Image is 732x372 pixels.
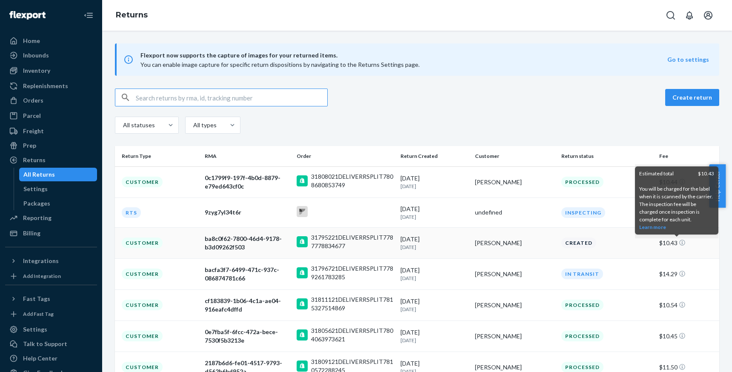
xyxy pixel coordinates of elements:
div: Packages [23,199,50,208]
a: Packages [19,197,97,210]
div: [PERSON_NAME] [475,363,555,372]
td: $10.54 [656,289,719,320]
div: Fast Tags [23,295,50,303]
div: [PERSON_NAME] [475,301,555,309]
div: Customer [122,300,163,310]
div: All Returns [23,170,55,179]
button: Go to settings [667,55,709,64]
div: Customer [122,331,163,341]
div: [PERSON_NAME] [475,270,555,278]
div: Customer [122,269,163,279]
div: Settings [23,325,47,334]
p: [DATE] [400,337,469,344]
div: 0e7fba5f-6fcc-472a-bece-7530f5b3213e [205,328,290,345]
div: [DATE] [400,297,469,313]
div: [PERSON_NAME] [475,178,555,186]
a: Home [5,34,97,48]
th: Order [293,146,397,166]
div: 31811121DELIVERRSPLIT7815327514869 [311,295,393,312]
div: Processed [561,177,603,187]
div: Returns [23,156,46,164]
p: [DATE] [400,306,469,313]
div: 31805621DELIVERRSPLIT7804063973621 [311,326,393,343]
div: 31795221DELIVERRSPLIT7787778834677 [311,233,393,250]
p: [DATE] [400,213,469,220]
th: Fee [656,146,719,166]
div: ba8c0f62-7800-46d4-9178-b3d09262f503 [205,235,290,252]
a: All Returns [19,168,97,181]
img: Flexport logo [9,11,46,20]
input: Search returns by rma, id, tracking number [136,89,327,106]
a: Add Integration [5,271,97,281]
a: Inbounds [5,49,97,62]
div: All types [193,121,215,129]
div: [PERSON_NAME] [475,239,555,247]
div: Home [23,37,40,45]
div: [DATE] [400,328,469,344]
div: Inventory [23,66,50,75]
div: 9zyg7yl34t6r [205,208,290,217]
div: [DATE] [400,266,469,282]
button: Fast Tags [5,292,97,306]
div: All statuses [123,121,154,129]
div: [DATE] [400,235,469,251]
td: $14.29 [656,258,719,289]
a: Inventory [5,64,97,77]
div: RTS [122,207,141,218]
a: Talk to Support [5,337,97,351]
div: Inbounds [23,51,49,60]
div: Created [561,238,596,248]
div: Customer [122,177,163,187]
p: [DATE] [400,243,469,251]
th: Return Created [397,146,472,166]
div: [DATE] [400,205,469,220]
th: Customer [472,146,558,166]
button: Create return [665,89,719,106]
button: Close Navigation [80,7,97,24]
button: Integrations [5,254,97,268]
div: Talk to Support [23,340,67,348]
div: Orders [23,96,43,105]
a: Settings [19,182,97,196]
button: Open Search Box [662,7,679,24]
button: Open account menu [700,7,717,24]
th: Return status [558,146,656,166]
div: 0c1799f9-197f-4b0d-8879-e79ed643cf0c [205,174,290,191]
div: 31808021DELIVERRSPLIT7808680853749 [311,172,393,189]
div: Add Integration [23,272,61,280]
a: Reporting [5,211,97,225]
th: RMA [201,146,293,166]
div: [PERSON_NAME] [475,332,555,341]
div: cf183839-1b06-4c1a-ae04-916eafc4dffd [205,297,290,314]
a: Parcel [5,109,97,123]
ol: breadcrumbs [109,3,154,28]
div: Parcel [23,112,41,120]
div: Integrations [23,257,59,265]
div: You will be charged for the label when it is scanned by the carrier. The inspection fee will be c... [639,170,714,231]
div: [DATE] [400,174,469,190]
span: You can enable image capture for specific return dispositions by navigating to the Returns Settin... [140,61,420,68]
div: Prep [23,141,36,150]
div: Replenishments [23,82,68,90]
span: $10.43 [698,170,714,177]
div: Help Center [23,354,57,363]
div: Processed [561,300,603,310]
div: Freight [23,127,44,135]
div: Settings [23,185,48,193]
div: Processed [561,331,603,341]
button: Learn more [639,223,666,231]
a: Settings [5,323,97,336]
p: [DATE] [400,183,469,190]
div: Add Fast Tag [23,310,54,318]
div: undefined [475,208,555,217]
div: bacfa3f7-6499-471c-937c-086874781c66 [205,266,290,283]
a: Add Fast Tag [5,309,97,319]
a: Returns [116,10,148,20]
a: Freight [5,124,97,138]
td: $10.45 [656,320,719,352]
div: Billing [23,229,40,238]
div: Customer [122,238,163,248]
div: 31796721DELIVERRSPLIT7789261783285 [311,264,393,281]
td: $10.43 [656,227,719,258]
button: Open notifications [681,7,698,24]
